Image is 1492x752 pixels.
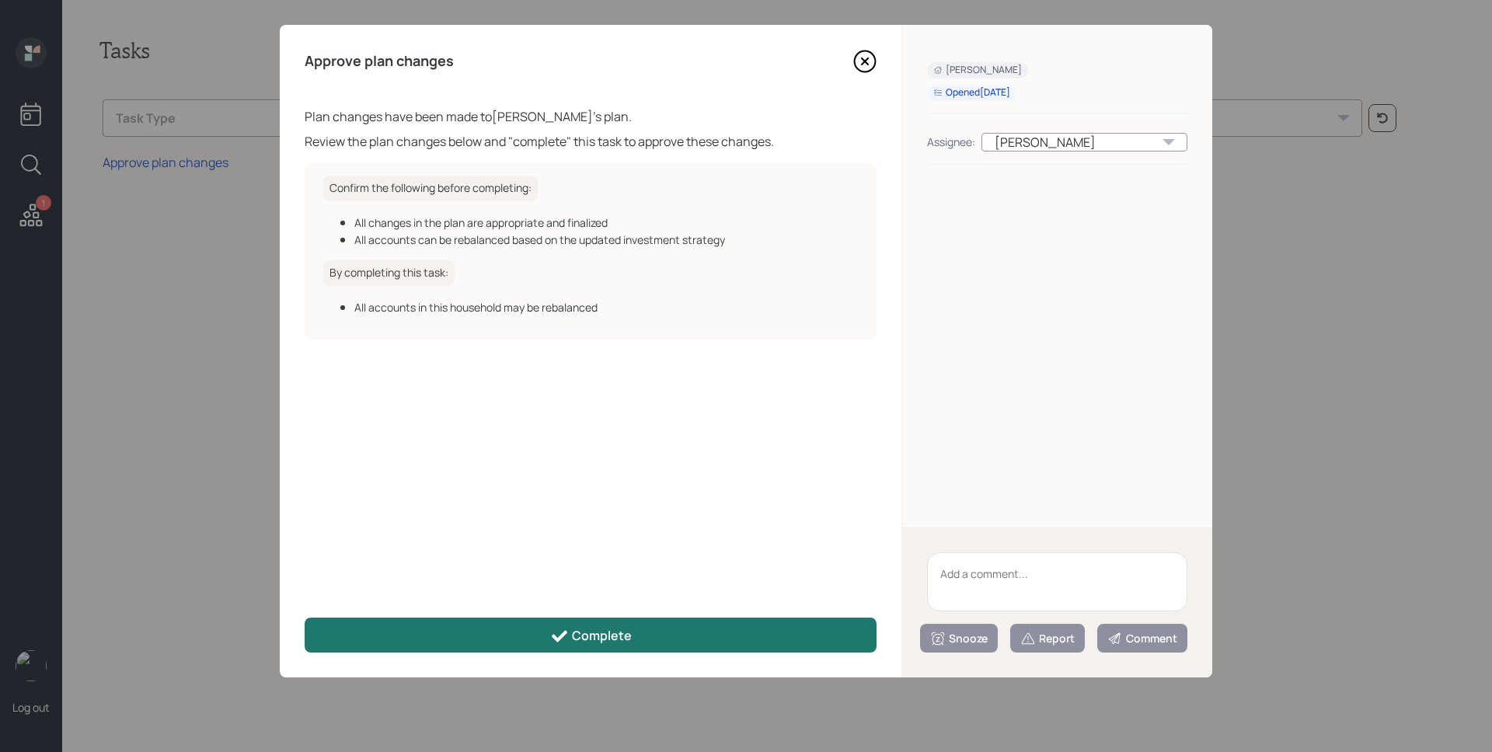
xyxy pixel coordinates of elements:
div: [PERSON_NAME] [933,64,1022,77]
button: Report [1010,624,1085,653]
div: Comment [1107,631,1177,646]
button: Comment [1097,624,1187,653]
div: All changes in the plan are appropriate and finalized [354,214,858,231]
div: Complete [550,627,632,646]
h4: Approve plan changes [305,53,454,70]
button: Snooze [920,624,998,653]
div: [PERSON_NAME] [981,133,1187,151]
div: All accounts in this household may be rebalanced [354,299,858,315]
div: All accounts can be rebalanced based on the updated investment strategy [354,232,858,248]
div: Opened [DATE] [933,86,1010,99]
button: Complete [305,618,877,653]
div: Plan changes have been made to [PERSON_NAME] 's plan. [305,107,877,126]
h6: Confirm the following before completing: [323,176,538,201]
div: Review the plan changes below and "complete" this task to approve these changes. [305,132,877,151]
div: Report [1020,631,1075,646]
div: Assignee: [927,134,975,150]
div: Snooze [930,631,988,646]
h6: By completing this task: [323,260,455,286]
